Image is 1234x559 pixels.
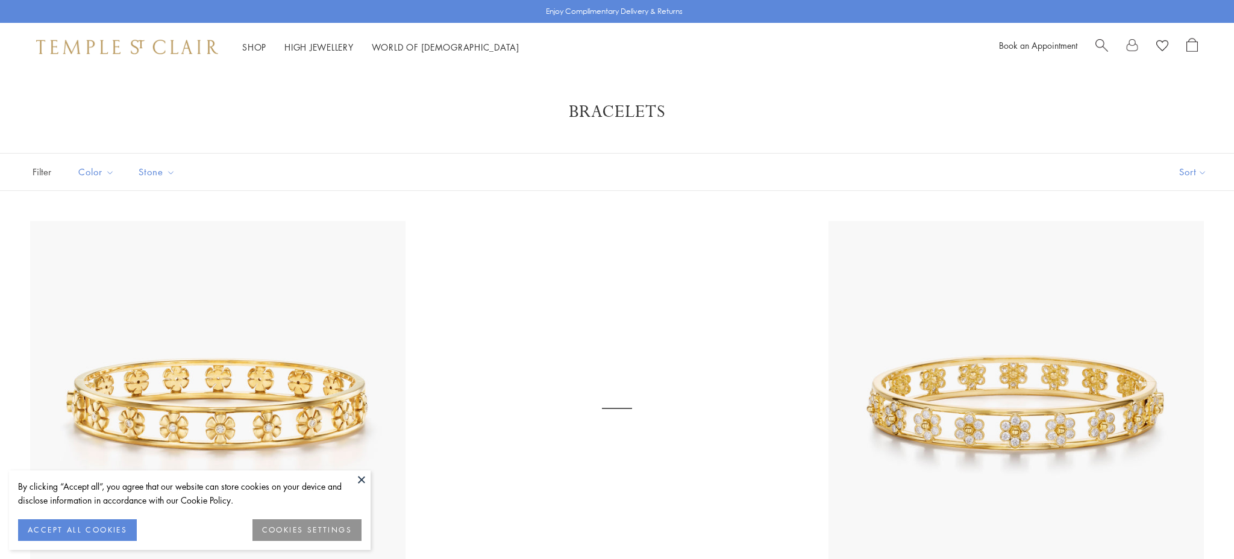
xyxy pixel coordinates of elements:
[1186,38,1198,56] a: Open Shopping Bag
[242,41,266,53] a: ShopShop
[130,158,184,186] button: Stone
[1174,502,1222,547] iframe: Gorgias live chat messenger
[1156,38,1168,56] a: View Wishlist
[372,41,519,53] a: World of [DEMOGRAPHIC_DATA]World of [DEMOGRAPHIC_DATA]
[999,39,1077,51] a: Book an Appointment
[252,519,362,541] button: COOKIES SETTINGS
[546,5,683,17] p: Enjoy Complimentary Delivery & Returns
[36,40,218,54] img: Temple St. Clair
[69,158,124,186] button: Color
[18,519,137,541] button: ACCEPT ALL COOKIES
[284,41,354,53] a: High JewelleryHigh Jewellery
[18,479,362,507] div: By clicking “Accept all”, you agree that our website can store cookies on your device and disclos...
[1152,154,1234,190] button: Show sort by
[133,164,184,180] span: Stone
[72,164,124,180] span: Color
[242,40,519,55] nav: Main navigation
[48,101,1186,123] h1: Bracelets
[1095,38,1108,56] a: Search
